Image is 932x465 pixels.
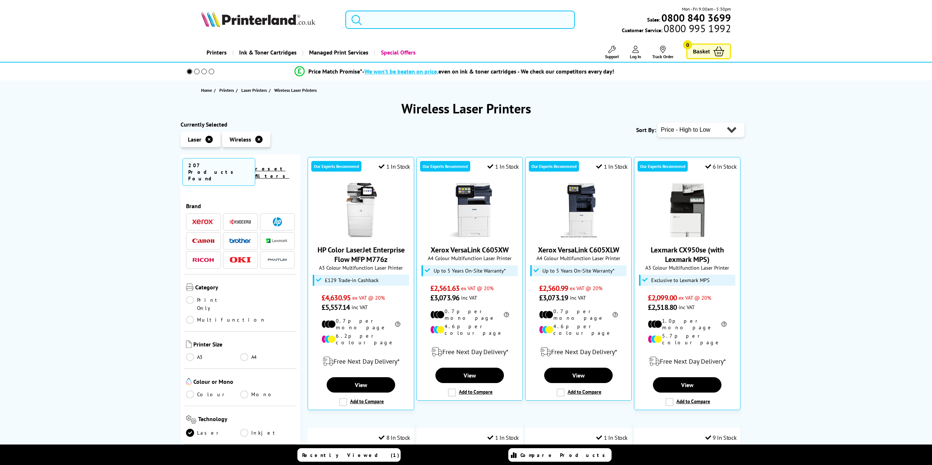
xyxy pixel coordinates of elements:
a: Ricoh [192,255,214,265]
div: Our Experts Recommend [420,161,470,172]
span: ex VAT @ 20% [679,294,711,301]
span: Technology [198,415,295,425]
span: £2,560.99 [539,284,568,293]
img: Printer Size [186,341,192,348]
div: modal_delivery [529,342,628,362]
a: HP [266,217,288,226]
li: 0.7p per mono page [430,308,509,321]
div: Currently Selected [181,121,301,128]
a: Xerox VersaLink C605XW [442,232,497,239]
span: We won’t be beaten on price, [364,68,438,75]
div: modal_delivery [312,351,410,372]
a: Printers [219,86,236,94]
span: Laser Printers [241,86,267,94]
img: Ricoh [192,258,214,262]
div: Our Experts Recommend [529,161,579,172]
a: Laser Printers [241,86,269,94]
a: Log In [630,46,641,59]
span: Sort By: [636,126,656,134]
a: Printerland Logo [201,11,336,29]
img: OKI [229,257,251,263]
span: inc VAT [352,304,368,311]
img: Xerox [192,219,214,224]
span: Colour or Mono [193,378,295,387]
a: View [435,368,504,383]
a: Xerox VersaLink C605XLW [551,232,606,239]
a: Kyocera [229,217,251,226]
a: Xerox VersaLink C605XW [431,245,509,255]
a: HP Color LaserJet Enterprise Flow MFP M776z [318,245,405,264]
span: £2,561.63 [430,284,459,293]
div: 9 In Stock [705,434,737,441]
span: Sales: [647,16,660,23]
span: Category [195,284,295,292]
a: Print Only [186,296,241,312]
span: Compare Products [520,452,609,458]
a: Managed Print Services [302,43,374,62]
a: Ink & Toner Cartridges [232,43,302,62]
a: Track Order [652,46,673,59]
span: £5,557.14 [322,303,350,312]
a: Home [201,86,214,94]
a: Printers [201,43,232,62]
li: 0.7p per mono page [539,308,618,321]
a: Lexmark CX950se (with Lexmark MPS) [660,232,715,239]
span: 0800 995 1992 [662,25,731,32]
span: Mon - Fri 9:00am - 5:30pm [682,5,731,12]
a: Lexmark [266,236,288,245]
span: inc VAT [679,304,695,311]
a: Basket 0 [686,44,731,59]
span: Exclusive to Lexmark MPS [651,277,710,283]
img: Pantum [266,255,288,264]
img: Xerox VersaLink C605XW [442,183,497,238]
img: Kyocera [229,219,251,225]
a: A4 [240,353,295,361]
a: A3 [186,353,241,361]
a: 0800 840 3699 [660,14,731,21]
li: 4.6p per colour page [539,323,618,336]
li: 4.6p per colour page [430,323,509,336]
span: 207 Products Found [182,158,255,186]
span: Wireless Laser Printers [274,87,317,93]
a: View [327,377,395,393]
img: HP Color LaserJet Enterprise Flow MFP M776z [334,183,389,238]
div: modal_delivery [638,351,736,372]
span: Support [605,54,619,59]
a: View [653,377,721,393]
a: Lexmark CX950se (with Lexmark MPS) [651,245,724,264]
a: Mono [240,390,295,398]
div: 8 In Stock [379,434,410,441]
img: Category [186,284,193,291]
span: 0 [683,40,692,49]
span: Printer Size [193,341,295,349]
li: 1.0p per mono page [648,318,727,331]
a: Compare Products [508,448,612,462]
span: £3,073.19 [539,293,568,303]
h1: Wireless Laser Printers [181,100,752,117]
div: 1 In Stock [596,434,628,441]
a: Colour [186,390,241,398]
span: ex VAT @ 20% [461,285,494,292]
li: 6.2p per colour page [322,333,400,346]
div: modal_delivery [420,342,519,362]
span: Up to 5 Years On-Site Warranty* [434,268,506,274]
span: £2,518.80 [648,303,677,312]
span: ex VAT @ 20% [570,285,602,292]
a: Canon [192,236,214,245]
span: ex VAT @ 20% [352,294,385,301]
div: Our Experts Recommend [311,161,361,172]
li: 0.7p per mono page [322,318,400,331]
span: A4 Colour Multifunction Laser Printer [529,255,628,262]
a: Xerox [192,217,214,226]
span: Brand [186,202,295,210]
span: A3 Colour Multifunction Laser Printer [638,264,736,271]
span: £4,630.95 [322,293,350,303]
span: Ink & Toner Cartridges [239,43,297,62]
label: Add to Compare [665,398,710,406]
a: Special Offers [374,43,421,62]
li: modal_Promise [177,65,732,78]
span: £3,073.96 [430,293,459,303]
label: Add to Compare [557,389,601,397]
a: View [544,368,612,383]
a: Support [605,46,619,59]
